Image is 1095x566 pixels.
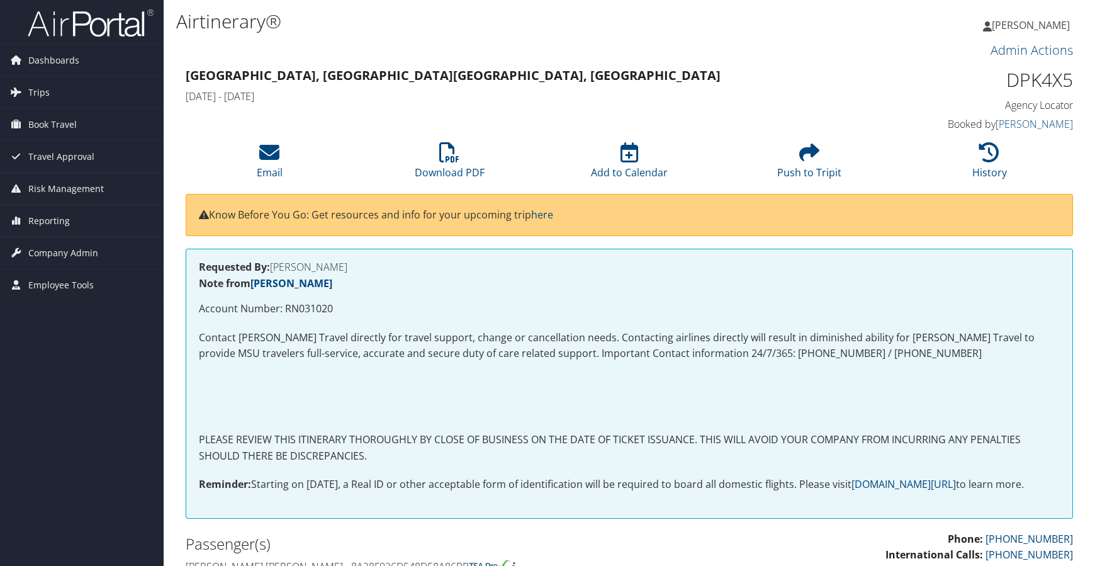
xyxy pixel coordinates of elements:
strong: [GEOGRAPHIC_DATA], [GEOGRAPHIC_DATA] [GEOGRAPHIC_DATA], [GEOGRAPHIC_DATA] [186,67,721,84]
strong: Note from [199,276,332,290]
p: Starting on [DATE], a Real ID or other acceptable form of identification will be required to boar... [199,477,1060,493]
strong: International Calls: [885,548,983,562]
span: Book Travel [28,109,77,140]
span: [PERSON_NAME] [992,18,1070,32]
span: Risk Management [28,173,104,205]
span: Employee Tools [28,269,94,301]
a: Email [257,149,283,179]
a: [PHONE_NUMBER] [985,548,1073,562]
h4: [PERSON_NAME] [199,262,1060,272]
a: [PERSON_NAME] [250,276,332,290]
h1: Airtinerary® [176,8,780,35]
h2: Passenger(s) [186,533,620,555]
a: Push to Tripit [777,149,841,179]
h4: Booked by [865,117,1073,131]
a: [PERSON_NAME] [996,117,1073,131]
a: Admin Actions [991,42,1073,59]
a: here [531,208,553,222]
span: Reporting [28,205,70,237]
img: airportal-logo.png [28,8,154,38]
span: Trips [28,77,50,108]
a: [PERSON_NAME] [983,6,1082,44]
p: Know Before You Go: Get resources and info for your upcoming trip [199,207,1060,224]
span: Travel Approval [28,141,94,173]
p: Account Number: RN031020 [199,301,1060,317]
strong: Phone: [948,532,983,546]
a: [PHONE_NUMBER] [985,532,1073,546]
span: Company Admin [28,237,98,269]
h4: Agency Locator [865,98,1073,112]
h4: [DATE] - [DATE] [186,89,846,103]
strong: Requested By: [199,260,270,274]
a: History [972,149,1007,179]
h1: DPK4X5 [865,67,1073,93]
strong: Reminder: [199,477,251,491]
a: [DOMAIN_NAME][URL] [851,477,956,491]
p: Contact [PERSON_NAME] Travel directly for travel support, change or cancellation needs. Contactin... [199,330,1060,362]
p: PLEASE REVIEW THIS ITINERARY THOROUGHLY BY CLOSE OF BUSINESS ON THE DATE OF TICKET ISSUANCE. THIS... [199,432,1060,464]
a: Download PDF [415,149,485,179]
span: Dashboards [28,45,79,76]
a: Add to Calendar [591,149,668,179]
